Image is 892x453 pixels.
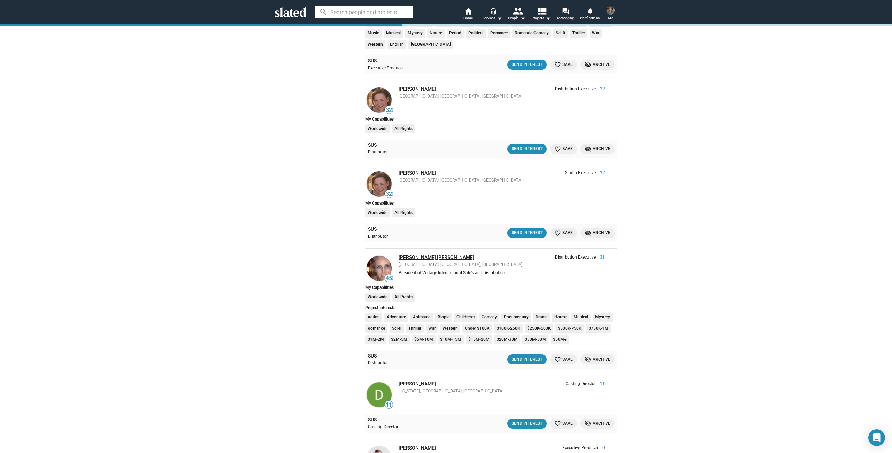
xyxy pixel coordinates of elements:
[399,445,436,451] a: [PERSON_NAME]
[512,229,543,237] div: Send Interest
[456,7,480,22] a: Home
[365,86,393,114] a: Wendy Jaffe
[590,29,602,38] li: War
[554,230,561,236] mat-icon: favorite_border
[598,445,605,451] span: 0
[555,255,596,260] span: Distribution Executive
[387,40,406,49] li: English
[868,429,885,446] div: Open Intercom Messenger
[399,389,605,394] div: [US_STATE], [GEOGRAPHIC_DATA], [GEOGRAPHIC_DATA]
[580,354,615,364] button: Archive
[410,313,433,322] li: Animated
[399,178,605,183] div: [GEOGRAPHIC_DATA], [GEOGRAPHIC_DATA], [GEOGRAPHIC_DATA]
[399,270,605,276] div: President of Voltage International Sale's and Distribution
[392,293,415,302] li: All Rights
[365,293,390,302] li: Worldwide
[365,29,382,38] li: Music
[463,14,473,22] span: Home
[554,145,573,153] span: Save
[368,353,377,359] a: SUS
[585,145,610,153] span: Archive
[365,208,390,217] li: Worldwide
[365,313,382,322] li: Action
[555,324,584,333] li: $500K-750K
[550,60,577,70] button: Save
[585,420,610,427] span: Archive
[512,356,543,363] div: Send Interest
[513,6,523,16] mat-icon: people
[399,94,605,99] div: [GEOGRAPHIC_DATA], [GEOGRAPHIC_DATA], [GEOGRAPHIC_DATA]
[585,420,591,427] mat-icon: visibility_off
[365,305,617,310] div: Project Interests
[368,66,453,71] div: Executive Producer
[462,324,492,333] li: Under $100K
[580,14,600,22] span: Notifications
[585,230,591,236] mat-icon: visibility_off
[389,335,410,344] li: $2M-5M
[315,6,413,18] input: Search people and projects
[554,229,573,237] span: Save
[512,420,543,427] div: Send Interest
[580,144,615,154] button: Archive
[507,419,547,429] button: Send Interest
[494,324,523,333] li: $100K-250K
[390,324,404,333] li: Sci-fi
[365,124,390,133] li: Worldwide
[365,324,387,333] li: Romance
[565,170,596,176] span: Studio Executive
[585,61,610,68] span: Archive
[593,313,613,322] li: Mystery
[596,255,605,260] span: 31
[399,254,474,260] a: [PERSON_NAME] [PERSON_NAME]
[553,7,578,22] a: Messaging
[596,381,605,387] span: 11
[554,61,573,68] span: Save
[365,201,617,206] div: My Capabilities
[585,229,610,237] span: Archive
[384,313,408,322] li: Adventure
[490,8,496,14] mat-icon: headset_mic
[367,87,392,113] img: Wendy Jaffe
[507,60,547,70] button: Send Interest
[606,6,615,15] img: Gary Scott
[405,29,425,38] li: Mystery
[365,335,386,344] li: $1M-2M
[550,144,577,154] button: Save
[570,29,587,38] li: Thriller
[585,356,591,363] mat-icon: visibility_off
[479,313,499,322] li: Comedy
[406,324,424,333] li: Thriller
[578,7,602,22] a: Notifications
[426,324,438,333] li: War
[522,335,548,344] li: $30M-50M
[550,354,577,364] button: Save
[368,226,377,232] a: SUS
[399,262,605,268] div: [GEOGRAPHIC_DATA], [GEOGRAPHIC_DATA], [GEOGRAPHIC_DATA]
[466,29,486,38] li: Political
[580,228,615,238] button: Archive
[586,7,593,14] mat-icon: notifications
[585,61,591,68] mat-icon: visibility_off
[447,29,464,38] li: Period
[392,208,415,217] li: All Rights
[554,420,561,427] mat-icon: favorite_border
[494,335,520,344] li: $20M-30M
[554,356,573,363] span: Save
[537,6,547,16] mat-icon: view_list
[507,144,547,154] sl-message-button: Send Interest
[368,234,445,239] div: Distributor
[399,381,436,386] a: [PERSON_NAME]
[365,40,385,49] li: Western
[566,381,596,387] span: Casting Director
[368,424,450,430] div: Casting Director
[596,170,605,176] span: 32
[385,107,393,114] span: 32
[495,14,503,22] mat-icon: arrow_drop_down
[554,146,561,152] mat-icon: favorite_border
[464,7,472,15] mat-icon: home
[532,14,551,22] span: Projects
[518,14,527,22] mat-icon: arrow_drop_down
[384,29,403,38] li: Musical
[550,419,577,429] button: Save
